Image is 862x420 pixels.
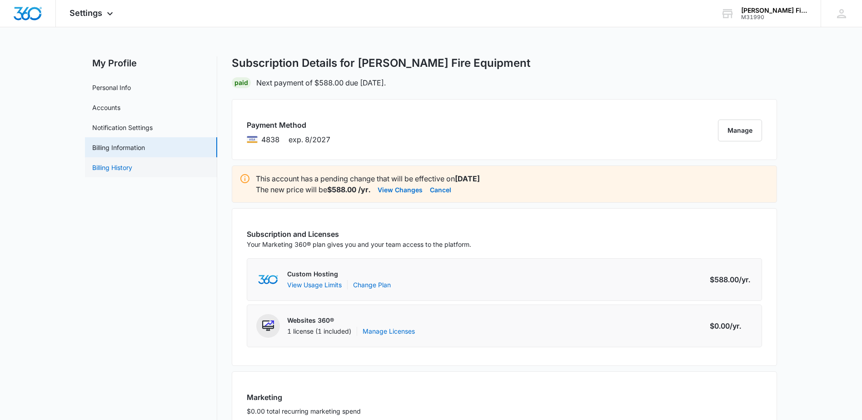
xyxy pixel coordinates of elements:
[455,174,480,183] strong: [DATE]
[327,185,370,194] strong: $588.00 /yr.
[247,229,471,240] h3: Subscription and Licenses
[741,7,807,14] div: account name
[247,240,471,249] p: Your Marketing 360® plan gives you and your team access to the platform.
[739,274,750,285] span: /yr.
[232,56,530,70] h1: Subscription Details for [PERSON_NAME] Fire Equipment
[70,8,102,18] span: Settings
[378,184,423,195] button: View Changes
[85,56,217,70] h2: My Profile
[247,392,762,403] h3: Marketing
[92,143,145,152] a: Billing Information
[710,274,752,285] div: $588.00
[232,77,251,88] div: Paid
[261,134,279,145] span: brandLabels.visa ending with
[247,406,762,416] p: $0.00 total recurring marketing spend
[92,83,131,92] a: Personal Info
[710,320,752,331] div: $0.00
[287,280,342,290] button: View Usage Limits
[287,327,415,336] div: 1 license (1 included)
[256,173,769,184] p: This account has a pending change that will be effective on
[741,14,807,20] div: account id
[353,280,391,290] a: Change Plan
[92,103,120,112] a: Accounts
[256,77,386,88] p: Next payment of $588.00 due [DATE].
[363,327,415,336] a: Manage Licenses
[92,163,132,172] a: Billing History
[289,134,330,145] span: exp. 8/2027
[256,184,370,195] p: The new price will be
[287,270,391,279] p: Custom Hosting
[247,120,330,130] h3: Payment Method
[430,184,451,195] button: Cancel
[92,123,153,132] a: Notification Settings
[287,316,415,325] p: Websites 360®
[718,120,762,141] button: Manage
[730,320,741,331] span: /yr.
